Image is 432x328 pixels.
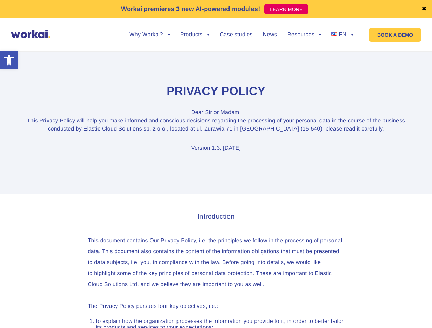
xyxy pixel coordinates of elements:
p: Version 1.3, [DATE] [26,144,406,152]
a: BOOK A DEMO [369,28,421,42]
p: The Privacy Policy pursues four key objectives, i.e.: [88,301,344,312]
a: Products [180,32,210,38]
p: This document contains Our Privacy Policy, i.e. the principles we follow in the processing of per... [88,235,344,290]
span: EN [339,32,346,38]
a: Why Workai? [129,32,170,38]
h1: Privacy Policy [26,84,406,99]
a: Case studies [220,32,252,38]
p: Workai premieres 3 new AI-powered modules! [121,4,260,14]
h3: Introduction [88,211,344,222]
a: News [263,32,277,38]
a: Resources [287,32,321,38]
a: LEARN MORE [264,4,308,14]
a: ✖ [422,6,427,12]
p: Dear Sir or Madam, This Privacy Policy will help you make informed and conscious decisions regard... [26,109,406,133]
